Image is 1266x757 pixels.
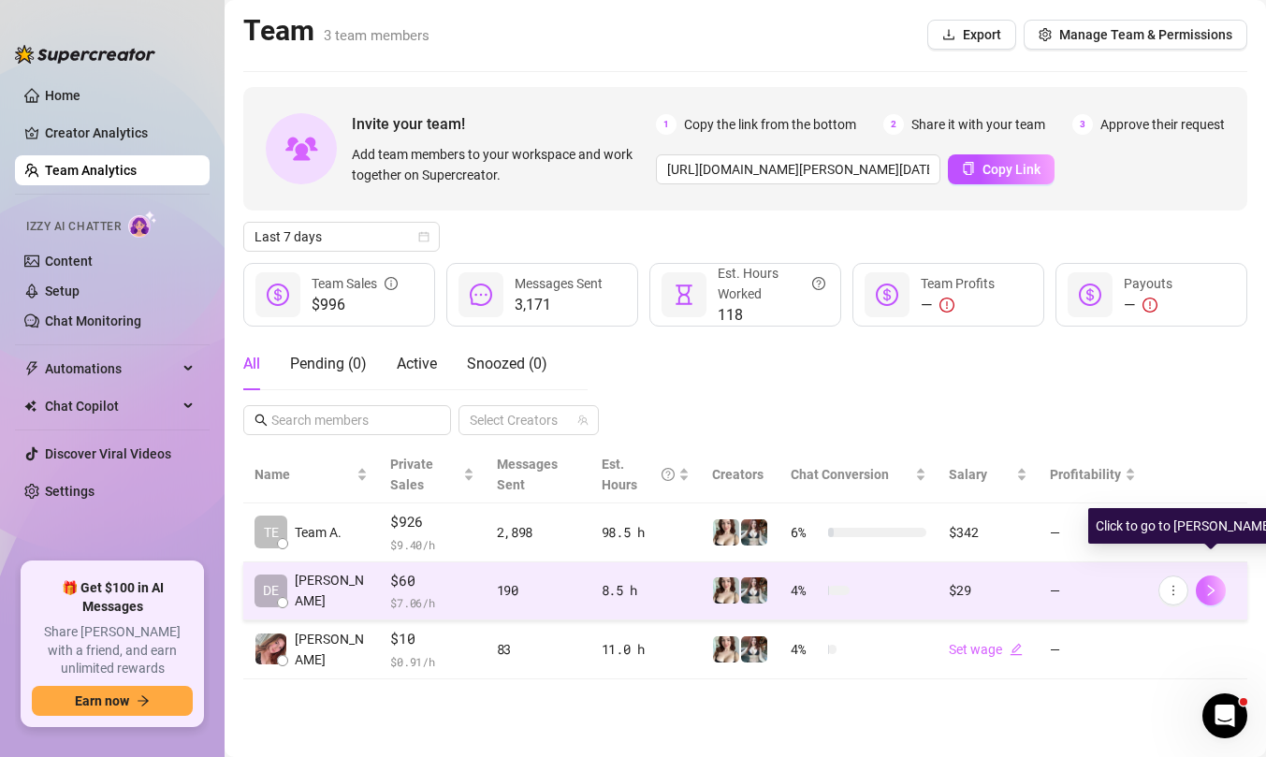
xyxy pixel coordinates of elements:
span: Copy the link from the bottom [684,114,856,135]
span: 6 % [791,522,821,543]
span: Share [PERSON_NAME] with a friend, and earn unlimited rewards [32,623,193,678]
span: Team A. [295,522,342,543]
span: 3 [1072,114,1093,135]
td: — [1039,620,1147,679]
span: Manage Team & Permissions [1059,27,1232,42]
span: exclamation-circle [1142,298,1157,313]
span: right [1204,584,1217,597]
span: 3,171 [515,294,603,316]
span: thunderbolt [24,361,39,376]
span: Active [397,355,437,372]
span: dollar-circle [267,284,289,306]
span: Share it with your team [911,114,1045,135]
span: 118 [718,304,825,327]
img: logo-BBDzfeDw.svg [15,45,155,64]
span: Profitability [1050,467,1121,482]
span: dollar-circle [1079,284,1101,306]
span: edit [1010,643,1023,656]
span: 1 [656,114,677,135]
div: Pending ( 0 ) [290,353,367,375]
div: — [921,294,995,316]
span: Name [255,464,353,485]
img: ONLINE [713,519,739,546]
span: Salary [949,467,987,482]
span: copy [962,162,975,175]
span: [PERSON_NAME] [295,629,368,670]
span: Invite your team! [352,112,656,136]
td: — [1039,562,1147,621]
a: Settings [45,484,95,499]
h2: Team [243,13,429,49]
span: $926 [390,511,473,533]
span: dollar-circle [876,284,898,306]
div: 98.5 h [602,522,691,543]
div: Team Sales [312,273,398,294]
button: Earn nowarrow-right [32,686,193,716]
span: hourglass [673,284,695,306]
button: Manage Team & Permissions [1024,20,1247,50]
span: Export [963,27,1001,42]
div: 190 [497,580,579,601]
div: $342 [949,522,1026,543]
div: $29 [949,580,1026,601]
a: Team Analytics [45,163,137,178]
img: Chat Copilot [24,400,36,413]
span: $ 7.06 /h [390,593,473,612]
span: setting [1039,28,1052,41]
span: Messages Sent [497,457,558,492]
span: $ 9.40 /h [390,535,473,554]
span: TE [264,522,279,543]
div: Est. Hours [602,454,676,495]
span: $996 [312,294,398,316]
span: exclamation-circle [939,298,954,313]
span: $60 [390,570,473,592]
span: Chat Copilot [45,391,178,421]
div: 83 [497,639,579,660]
span: Earn now [75,693,129,708]
span: 2 [883,114,904,135]
a: Home [45,88,80,103]
img: ONLINE [713,636,739,662]
th: Name [243,446,379,503]
div: All [243,353,260,375]
span: question-circle [662,454,675,495]
span: Team Profits [921,276,995,291]
span: Private Sales [390,457,433,492]
img: Amy [741,519,767,546]
span: Payouts [1124,276,1172,291]
span: arrow-right [137,694,150,707]
span: Automations [45,354,178,384]
td: — [1039,503,1147,562]
iframe: Intercom live chat [1202,693,1247,738]
span: $10 [390,628,473,650]
span: 3 team members [324,27,429,44]
img: ONLINE [713,577,739,604]
a: Setup [45,284,80,298]
span: Snoozed ( 0 ) [467,355,547,372]
span: team [577,415,589,426]
span: 🎁 Get $100 in AI Messages [32,579,193,616]
span: more [1167,584,1180,597]
div: 2,898 [497,522,579,543]
div: 11.0 h [602,639,691,660]
input: Search members [271,410,425,430]
span: message [470,284,492,306]
span: Chat Conversion [791,467,889,482]
span: Copy Link [982,162,1040,177]
span: question-circle [812,263,825,304]
span: 4 % [791,580,821,601]
span: 4 % [791,639,821,660]
div: Est. Hours Worked [718,263,825,304]
img: AI Chatter [128,211,157,238]
a: Chat Monitoring [45,313,141,328]
span: Izzy AI Chatter [26,218,121,236]
img: Amy August [255,633,286,664]
span: $ 0.91 /h [390,652,473,671]
a: Discover Viral Videos [45,446,171,461]
a: Creator Analytics [45,118,195,148]
span: DE [263,580,279,601]
span: Messages Sent [515,276,603,291]
span: [PERSON_NAME] [295,570,368,611]
span: Last 7 days [255,223,429,251]
span: Approve their request [1100,114,1225,135]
